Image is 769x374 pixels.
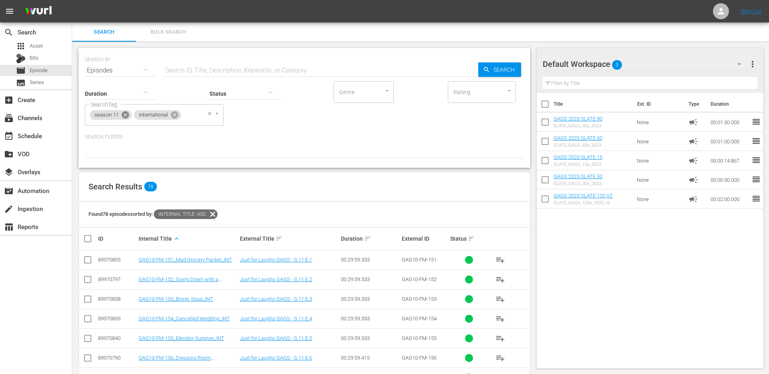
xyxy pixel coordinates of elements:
th: Title [554,93,632,115]
span: sort [364,235,371,242]
span: Search Results [89,182,142,191]
div: Bits [16,54,26,63]
span: Found 78 episodes sorted by: [89,211,217,217]
span: sort [468,235,475,242]
span: Channels [4,113,14,123]
span: playlist_add [495,353,505,363]
span: reorder [751,175,761,184]
td: 00:01:00.000 [707,132,751,151]
div: 00:29:59.333 [341,316,399,322]
div: Status [450,234,488,243]
span: sort [276,235,283,242]
a: Just for Laughs GAGS - S.11 E.6 [240,355,312,361]
span: season 11 [90,112,123,119]
span: playlist_add [495,275,505,284]
button: playlist_add [491,309,510,328]
span: Bits [30,54,38,62]
td: 00:01:30.000 [707,113,751,132]
td: 00:00:14.867 [707,151,751,170]
button: playlist_add [491,270,510,289]
div: Episodes [85,59,155,82]
a: Sign Out [741,8,761,14]
div: SLATE_GAGS_30s_2023 [554,181,602,186]
td: 00:02:00.000 [707,189,751,209]
button: Open [505,87,513,95]
a: GAG10-FM-154_Cancelled Wedding_INT [139,316,230,322]
div: Internal Title [139,234,238,243]
button: playlist_add [491,250,510,269]
span: Reports [4,222,14,232]
span: Series [30,78,44,86]
button: Open [213,110,221,117]
a: GAG10-FM-152_Going Down with a Casket_INT [139,276,221,288]
span: GAG10-FM-153 [402,296,437,302]
span: Episode [30,66,48,74]
button: Open [383,87,391,95]
span: playlist_add [495,294,505,304]
span: Ad [688,137,698,146]
td: 00:00:30.000 [707,170,751,189]
span: reorder [751,194,761,203]
div: 89970839 [98,316,136,322]
span: GAG10-FM-151 [402,257,437,263]
span: Schedule [4,131,14,141]
span: menu [5,6,14,16]
span: Asset [30,42,43,50]
span: Search [490,62,521,77]
span: Ad [688,117,698,127]
button: Search [478,62,521,77]
div: 89970805 [98,257,136,263]
button: playlist_add [491,348,510,368]
a: GAG10-FM-151_Mad Grocery Packer_INT [139,257,232,263]
span: Ingestion [4,204,14,214]
span: GAG10-FM-156 [402,355,437,361]
span: reorder [751,136,761,146]
div: Default Workspace [543,53,749,75]
span: Internal Title: asc [154,209,208,219]
div: SLATE_GAGS_60s_2023 [554,143,602,148]
span: Episode [16,66,26,75]
span: GAG10-FM-154 [402,316,437,322]
span: playlist_add [495,255,505,265]
div: External Title [240,234,339,243]
div: Duration [341,234,399,243]
span: GAG10-FM-152 [402,276,437,282]
td: None [634,132,686,151]
a: GAGS 2023 SLATE 15 [554,154,602,160]
span: reorder [751,117,761,127]
div: 89970790 [98,355,136,361]
button: more_vert [748,54,757,74]
a: Just for Laughs GAGS - S.11 E.5 [240,335,312,341]
a: GAG10-FM-156_Dressing Room Surprise_INT [139,355,214,367]
span: Series [16,78,26,88]
td: None [634,170,686,189]
a: Just for Laughs GAGS - S.11 E.3 [240,296,312,302]
span: Ad [688,175,698,185]
p: Search Filters: [85,134,524,141]
div: ID [98,235,136,242]
a: Just for Laughs GAGS - S.11 E.1 [240,257,312,263]
div: 00:29:59.333 [341,257,399,263]
a: GAGS 2023 SLATE 90 [554,116,602,122]
span: Search [77,28,131,37]
span: Ad [688,194,698,204]
span: search [4,28,14,37]
div: 00:29:59.333 [341,276,399,282]
span: Automation [4,186,14,196]
span: GAG10-FM-155 [402,335,437,341]
div: 89970797 [98,276,136,282]
div: 89970840 [98,335,136,341]
span: Bulk Search [141,28,195,37]
div: 00:29:59.333 [341,296,399,302]
th: Duration [706,93,754,115]
td: None [634,113,686,132]
a: GAGS 2023 SLATE 120 V2 [554,193,612,199]
div: SLATE_GAGS_15s_2023 [554,162,602,167]
span: VOD [4,149,14,159]
span: 5 [612,56,622,73]
div: SLATE_GAGS_90s_2023 [554,123,602,129]
a: GAG10-FM-155_Elevator Surprise_INT [139,335,224,341]
span: reorder [751,155,761,165]
span: playlist_add [495,334,505,343]
div: SLATE_GAGS_120s_2023_v2 [554,200,612,205]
